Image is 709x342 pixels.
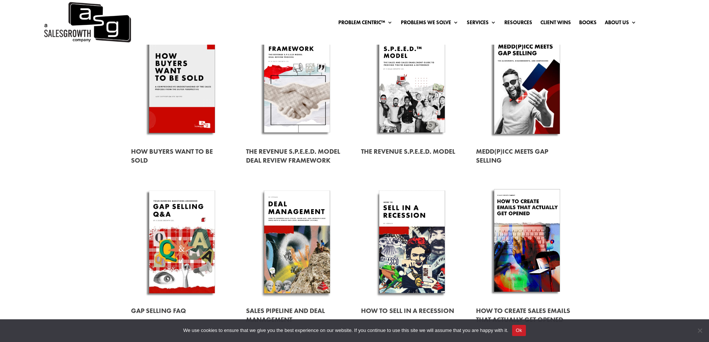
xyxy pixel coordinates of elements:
[183,327,508,334] span: We use cookies to ensure that we give you the best experience on our website. If you continue to ...
[504,20,532,28] a: Resources
[512,325,526,336] button: Ok
[467,20,496,28] a: Services
[579,20,597,28] a: Books
[696,327,703,334] span: No
[401,20,459,28] a: Problems We Solve
[338,20,393,28] a: Problem Centric™
[605,20,636,28] a: About Us
[540,20,571,28] a: Client Wins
